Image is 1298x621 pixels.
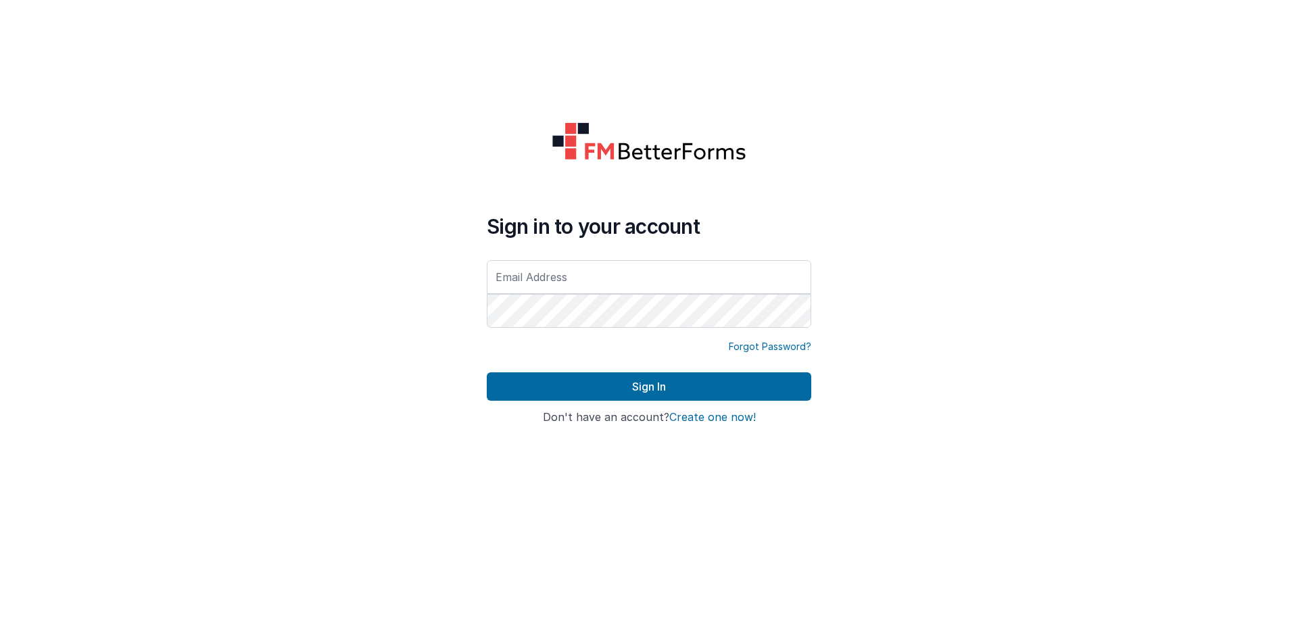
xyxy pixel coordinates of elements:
input: Email Address [487,260,811,294]
h4: Don't have an account? [487,412,811,424]
button: Create one now! [669,412,756,424]
button: Sign In [487,372,811,401]
a: Forgot Password? [729,340,811,353]
h4: Sign in to your account [487,214,811,239]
